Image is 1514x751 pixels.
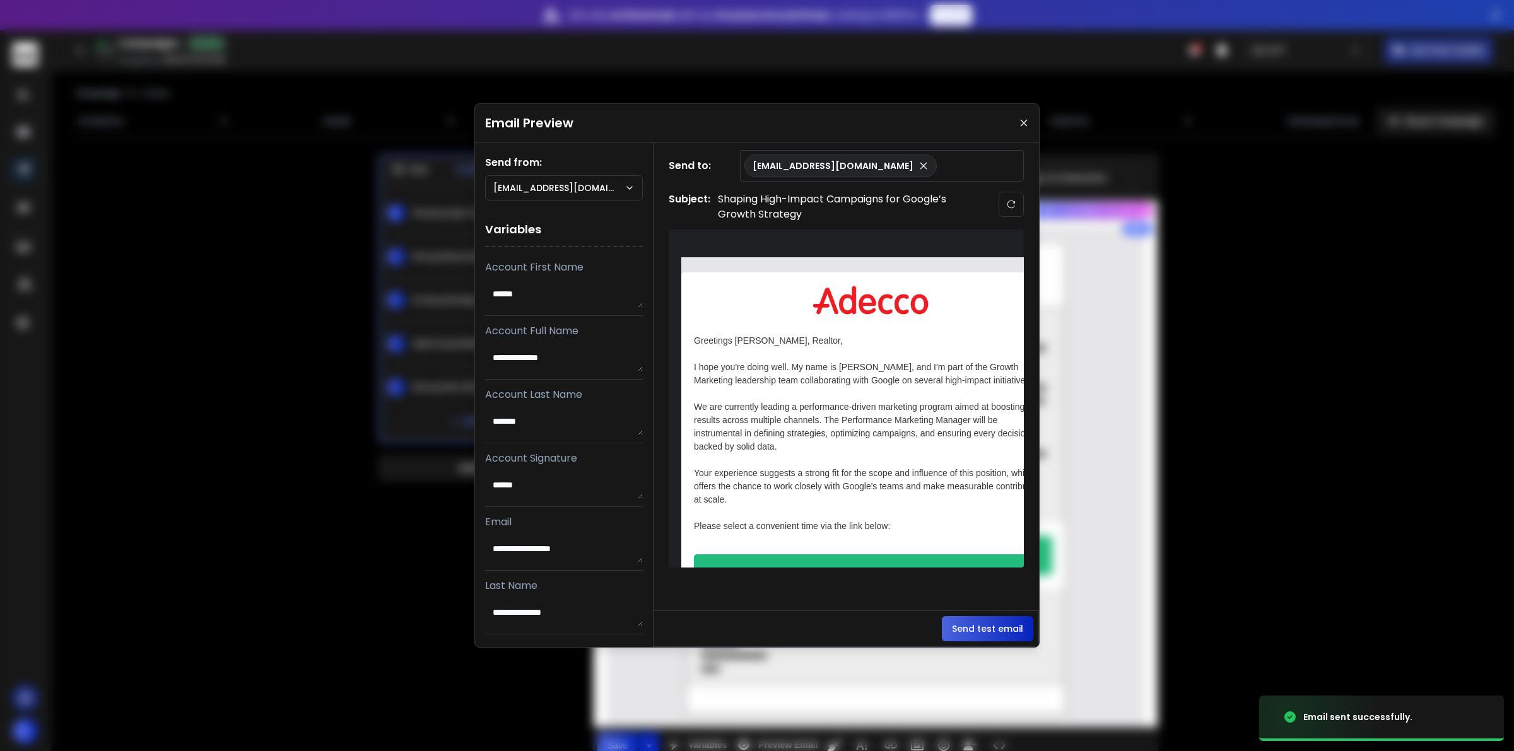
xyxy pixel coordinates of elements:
h1: Subject: [669,192,710,222]
h1: Send from: [485,155,643,170]
p: Account Full Name [485,323,643,339]
p: Shaping High-Impact Campaigns for Google’s Growth Strategy [718,192,970,222]
p: Account Signature [485,451,643,466]
div: Email sent successfully. [1303,711,1412,723]
div: Please select a convenient time via the link below: [694,520,1047,533]
div: Your experience suggests a strong fit for the scope and influence of this position, which offers ... [694,467,1047,506]
div: I hope you're doing well. My name is [PERSON_NAME], and I'm part of the Growth Marketing leadersh... [694,361,1047,387]
p: Account Last Name [485,387,643,402]
p: Account First Name [485,260,643,275]
p: [EMAIL_ADDRESS][DOMAIN_NAME] [753,160,913,172]
h1: Email Preview [485,114,573,132]
button: Send test email [942,616,1033,641]
h1: Variables [485,213,643,247]
h1: Send to: [669,158,719,173]
p: [EMAIL_ADDRESS][DOMAIN_NAME] [493,182,625,194]
div: Greetings [PERSON_NAME], Realtor, [694,334,1047,347]
p: Last Name [485,578,643,593]
div: We are currently leading a performance-driven marketing program aimed at boosting results across ... [694,400,1047,453]
p: Email [485,515,643,530]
